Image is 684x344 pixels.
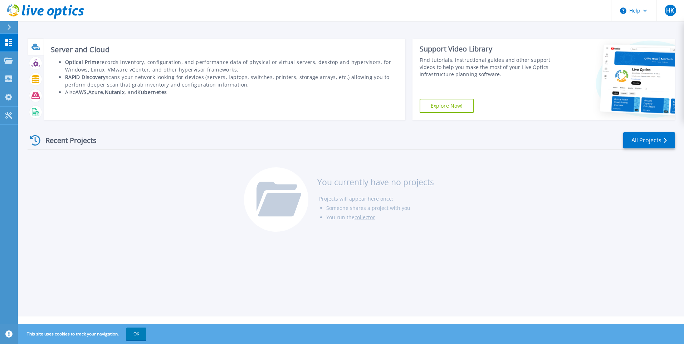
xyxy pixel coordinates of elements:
li: Someone shares a project with you [326,203,434,213]
div: Find tutorials, instructional guides and other support videos to help you make the most of your L... [420,56,553,78]
b: Kubernetes [137,89,167,95]
b: RAPID Discovery [65,74,106,80]
a: All Projects [623,132,675,148]
li: You run the [326,213,434,222]
h3: Server and Cloud [51,46,398,54]
a: collector [355,214,375,221]
span: HK [666,8,674,13]
li: scans your network looking for devices (servers, laptops, switches, printers, storage arrays, etc... [65,73,398,88]
a: Explore Now! [420,99,474,113]
span: This site uses cookies to track your navigation. [20,328,146,340]
b: Optical Prime [65,59,99,65]
li: records inventory, configuration, and performance data of physical or virtual servers, desktop an... [65,58,398,73]
div: Recent Projects [28,132,106,149]
button: OK [126,328,146,340]
b: Azure [88,89,103,95]
b: AWS [75,89,87,95]
b: Nutanix [105,89,125,95]
h3: You currently have no projects [317,178,434,186]
li: Projects will appear here once: [319,194,434,203]
li: Also , , , and [65,88,398,96]
div: Support Video Library [420,44,553,54]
